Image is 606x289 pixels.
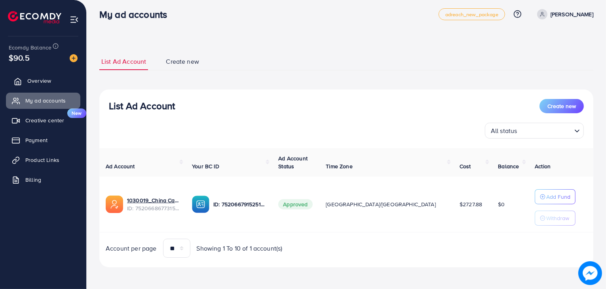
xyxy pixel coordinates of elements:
span: [GEOGRAPHIC_DATA]/[GEOGRAPHIC_DATA] [326,200,436,208]
span: Your BC ID [192,162,219,170]
a: adreach_new_package [439,8,505,20]
a: Product Links [6,152,80,168]
h3: My ad accounts [99,9,173,20]
span: List Ad Account [101,57,146,66]
span: $0 [498,200,505,208]
span: Showing 1 To 10 of 1 account(s) [197,244,283,253]
a: 1030019_China Cart_1751042137044 [127,196,179,204]
span: Time Zone [326,162,352,170]
div: Search for option [485,123,584,139]
span: $90.5 [9,52,30,63]
span: Ecomdy Balance [9,44,51,51]
img: menu [70,15,79,24]
button: Add Fund [535,189,576,204]
span: Account per page [106,244,157,253]
a: [PERSON_NAME] [534,9,593,19]
span: Creative center [25,116,64,124]
img: image [70,54,78,62]
span: Product Links [25,156,59,164]
span: adreach_new_package [445,12,498,17]
span: Balance [498,162,519,170]
span: Create new [166,57,199,66]
a: Overview [6,73,80,89]
img: image [578,261,602,285]
p: [PERSON_NAME] [551,10,593,19]
a: Creative centerNew [6,112,80,128]
input: Search for option [520,124,571,137]
h3: List Ad Account [109,100,175,112]
span: $2727.88 [460,200,482,208]
button: Withdraw [535,211,576,226]
span: All status [489,125,519,137]
img: ic-ads-acc.e4c84228.svg [106,196,123,213]
span: Overview [27,77,51,85]
span: New [67,108,86,118]
span: Ad Account [106,162,135,170]
span: My ad accounts [25,97,66,105]
a: Payment [6,132,80,148]
p: Add Fund [546,192,570,202]
span: Billing [25,176,41,184]
a: Billing [6,172,80,188]
span: Cost [460,162,471,170]
p: Withdraw [546,213,569,223]
img: logo [8,11,61,23]
span: Create new [547,102,576,110]
span: Action [535,162,551,170]
p: ID: 7520667915251908626 [213,200,266,209]
span: Payment [25,136,47,144]
span: ID: 7520668677315182609 [127,204,179,212]
span: Ad Account Status [278,154,308,170]
span: Approved [278,199,312,209]
button: Create new [540,99,584,113]
div: <span class='underline'>1030019_China Cart_1751042137044</span></br>7520668677315182609 [127,196,179,213]
a: My ad accounts [6,93,80,108]
img: ic-ba-acc.ded83a64.svg [192,196,209,213]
